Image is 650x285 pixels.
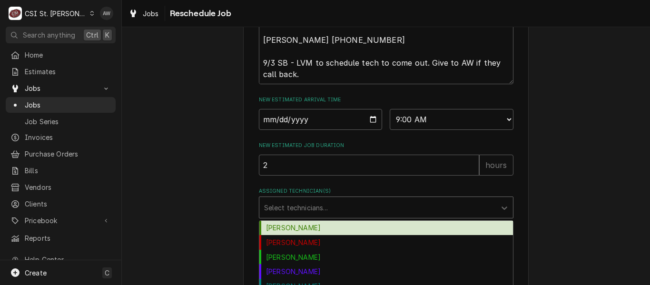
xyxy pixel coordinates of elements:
span: Reschedule Job [167,7,231,20]
span: Invoices [25,132,111,142]
a: Home [6,47,116,63]
a: Purchase Orders [6,146,116,162]
div: C [9,7,22,20]
div: CSI St. Louis's Avatar [9,7,22,20]
select: Time Select [390,109,513,130]
div: CSI St. [PERSON_NAME] [25,9,87,19]
span: Help Center [25,255,110,265]
span: C [105,268,109,278]
a: Bills [6,163,116,178]
label: New Estimated Arrival Time [259,96,513,104]
a: Go to Pricebook [6,213,116,228]
span: Job Series [25,117,111,127]
div: [PERSON_NAME] [259,235,513,250]
div: hours [479,155,513,176]
label: Assigned Technician(s) [259,187,513,195]
span: Clients [25,199,111,209]
span: Reports [25,233,111,243]
a: Estimates [6,64,116,79]
div: AW [100,7,113,20]
label: New Estimated Job Duration [259,142,513,149]
span: Jobs [25,83,97,93]
span: K [105,30,109,40]
span: Jobs [25,100,111,110]
span: Home [25,50,111,60]
span: Create [25,269,47,277]
a: Invoices [6,129,116,145]
span: Search anything [23,30,75,40]
a: Reports [6,230,116,246]
span: Vendors [25,182,111,192]
div: New Estimated Arrival Time [259,96,513,130]
span: Estimates [25,67,111,77]
span: Ctrl [86,30,98,40]
a: Job Series [6,114,116,129]
div: Alexandria Wilp's Avatar [100,7,113,20]
button: Search anythingCtrlK [6,27,116,43]
span: Bills [25,166,111,176]
div: [PERSON_NAME] [259,250,513,265]
a: Clients [6,196,116,212]
div: Assigned Technician(s) [259,187,513,218]
a: Go to Jobs [6,80,116,96]
div: [PERSON_NAME] [259,264,513,279]
span: Purchase Orders [25,149,111,159]
a: Jobs [6,97,116,113]
input: Date [259,109,383,130]
span: Pricebook [25,216,97,226]
a: Jobs [125,6,163,21]
a: Go to Help Center [6,252,116,267]
div: New Estimated Job Duration [259,142,513,176]
span: Jobs [143,9,159,19]
div: [PERSON_NAME] [259,221,513,236]
a: Vendors [6,179,116,195]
